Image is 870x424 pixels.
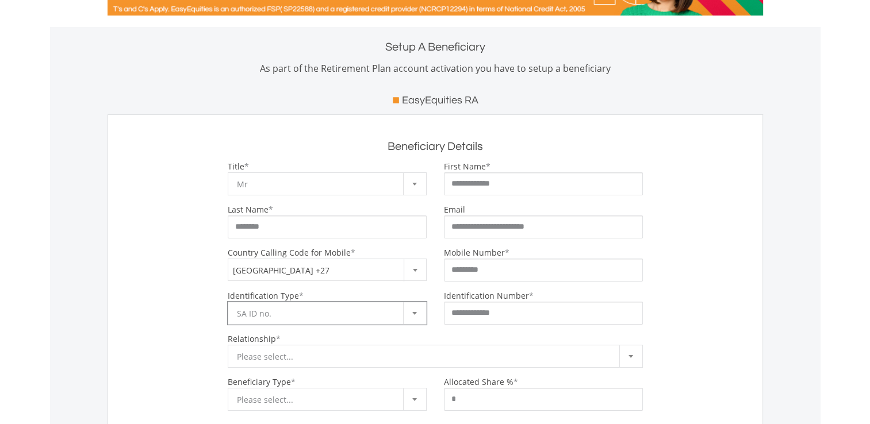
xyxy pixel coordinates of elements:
label: Identification Type [228,290,299,301]
label: Beneficiary Type [228,376,291,387]
h2: Setup A Beneficiary [108,38,763,56]
label: Allocated Share % [444,376,513,387]
h4: As part of the Retirement Plan account activation you have to setup a beneficiary [108,61,763,75]
span: South Africa +27 [228,259,427,281]
label: Mobile Number [444,247,505,258]
label: Email [444,204,465,215]
h3: EasyEquities RA [402,92,478,109]
label: Country Calling Code for Mobile [228,247,351,258]
label: Relationship [228,333,276,344]
label: Identification Number [444,290,529,301]
span: Mr [237,173,400,196]
label: Title [228,161,244,172]
span: South Africa +27 [228,259,426,282]
label: First Name [444,161,486,172]
span: Please select... [237,345,616,368]
label: Last Name [228,204,269,215]
span: Please select... [237,388,400,411]
span: SA ID no. [237,302,400,325]
h2: Beneficiary Details [120,138,751,155]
